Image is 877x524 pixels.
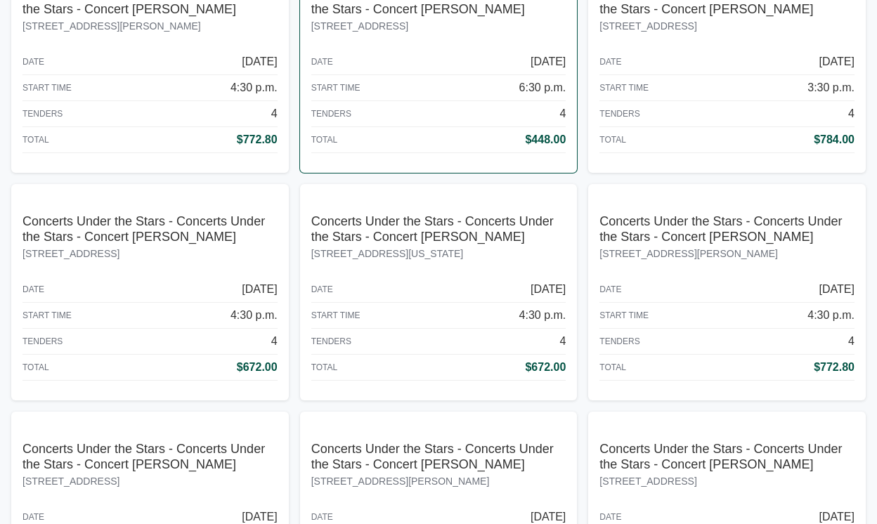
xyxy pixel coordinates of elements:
[242,53,277,70] div: [DATE]
[599,283,621,296] div: Date
[300,184,578,400] a: Concerts Under the Stars - Concerts Under the Stars - Concert [PERSON_NAME][STREET_ADDRESS][US_ST...
[11,184,289,400] a: Concerts Under the Stars - Concerts Under the Stars - Concert [PERSON_NAME][STREET_ADDRESS]Date[D...
[588,184,866,400] a: Concerts Under the Stars - Concerts Under the Stars - Concert [PERSON_NAME][STREET_ADDRESS][PERSO...
[242,281,277,298] div: [DATE]
[559,105,566,122] div: 4
[848,105,855,122] div: 4
[311,335,351,348] div: Tenders
[22,335,63,348] div: Tenders
[311,473,566,504] div: [STREET_ADDRESS][PERSON_NAME]
[531,53,566,70] div: [DATE]
[525,131,566,148] div: $448.00
[848,333,855,350] div: 4
[311,18,566,49] div: [STREET_ADDRESS]
[599,511,621,523] div: Date
[237,359,278,376] div: $672.00
[599,309,649,322] div: Start Time
[599,214,842,244] abbr: Concerts Under the Stars - Concerts Under the Stars - Concert Usher
[525,359,566,376] div: $672.00
[230,307,278,324] div: 4:30 p.m.
[819,53,855,70] div: [DATE]
[22,107,63,120] div: Tenders
[311,283,333,296] div: Date
[311,246,566,277] div: [STREET_ADDRESS][US_STATE]
[311,214,554,244] abbr: Concerts Under the Stars - Concerts Under the Stars - Concert Usher
[814,131,855,148] div: $784.00
[599,361,626,374] div: Total
[22,133,49,146] div: Total
[559,333,566,350] div: 4
[22,361,49,374] div: Total
[819,281,855,298] div: [DATE]
[599,55,621,68] div: Date
[807,79,855,96] div: 3:30 p.m.
[599,18,855,49] div: [STREET_ADDRESS]
[599,335,639,348] div: Tenders
[22,283,44,296] div: Date
[22,214,265,244] abbr: Concerts Under the Stars - Concerts Under the Stars - Concert Usher
[599,133,626,146] div: Total
[22,81,72,94] div: Start Time
[599,107,639,120] div: Tenders
[311,442,554,471] abbr: Concerts Under the Stars - Concerts Under the Stars - Concert Usher
[814,359,855,376] div: $772.80
[531,281,566,298] div: [DATE]
[230,79,278,96] div: 4:30 p.m.
[807,307,855,324] div: 4:30 p.m.
[22,55,44,68] div: Date
[22,18,278,49] div: [STREET_ADDRESS][PERSON_NAME]
[22,246,278,277] div: [STREET_ADDRESS]
[311,133,338,146] div: Total
[271,333,278,350] div: 4
[311,309,360,322] div: Start Time
[22,442,265,471] abbr: Concerts Under the Stars - Concerts Under the Stars - Concert Usher
[22,473,278,504] div: [STREET_ADDRESS]
[311,107,351,120] div: Tenders
[22,309,72,322] div: Start Time
[311,55,333,68] div: Date
[311,81,360,94] div: Start Time
[599,473,855,504] div: [STREET_ADDRESS]
[519,307,566,324] div: 4:30 p.m.
[599,442,842,471] abbr: Concerts Under the Stars - Concerts Under the Stars - Concert Usher
[22,511,44,523] div: Date
[271,105,278,122] div: 4
[599,246,855,277] div: [STREET_ADDRESS][PERSON_NAME]
[237,131,278,148] div: $772.80
[519,79,566,96] div: 6:30 p.m.
[311,511,333,523] div: Date
[311,361,338,374] div: Total
[599,81,649,94] div: Start Time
